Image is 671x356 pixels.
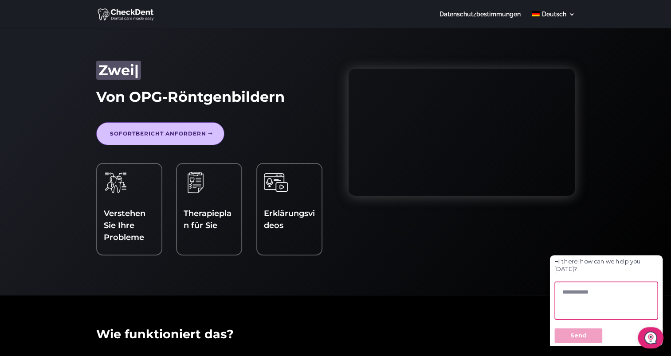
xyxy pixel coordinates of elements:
[96,327,234,341] span: Wie funktioniert das?
[439,11,521,28] a: Datenschutzbestimmungen
[98,62,134,79] span: Zwei
[96,89,322,110] h1: Von OPG-Röntgenbildern
[349,69,575,196] iframe: Wie Sie Ihr Röntgenbild hochladen und sofort eine zweite Meinung erhalten
[104,209,145,242] a: Verstehen Sie Ihre Probleme
[134,62,139,79] span: |
[96,122,224,145] a: Sofortbericht anfordern
[532,11,575,28] a: Deutsch
[13,23,142,43] p: Hi there! how can we help you [DATE]?
[13,112,73,130] button: Send
[264,209,315,230] a: Erklärungsvideos
[98,7,155,21] img: CheckDent
[184,209,232,230] a: Therapieplan für Sie
[542,11,566,18] span: Deutsch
